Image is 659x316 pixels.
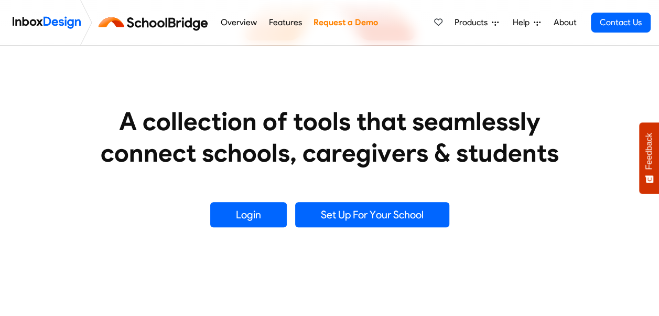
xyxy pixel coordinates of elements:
a: Products [450,12,503,33]
img: schoolbridge logo [96,10,214,35]
heading: A collection of tools that seamlessly connect schools, caregivers & students [81,106,579,168]
span: Products [455,16,492,29]
a: Overview [218,12,260,33]
a: Help [509,12,545,33]
a: Login [210,202,287,227]
a: Features [266,12,305,33]
a: Set Up For Your School [295,202,449,227]
button: Feedback - Show survey [639,122,659,194]
a: About [550,12,579,33]
span: Feedback [644,133,654,170]
a: Request a Demo [310,12,381,33]
span: Help [513,16,534,29]
a: Contact Us [591,13,651,33]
